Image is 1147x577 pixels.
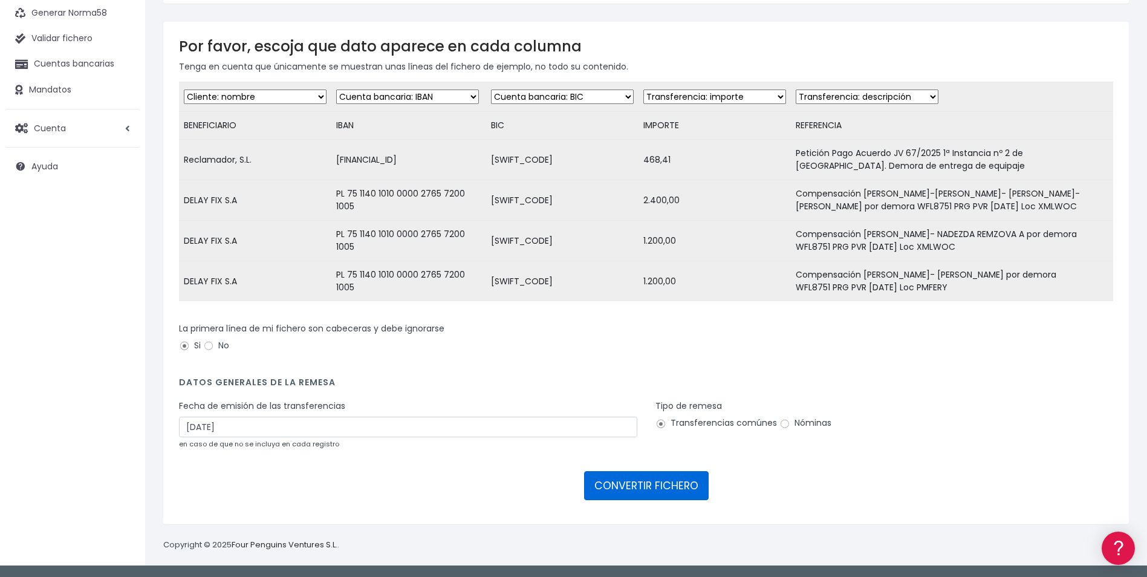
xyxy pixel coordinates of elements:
label: Nóminas [779,417,831,429]
a: Cuenta [6,116,139,141]
a: POWERED BY ENCHANT [166,348,233,360]
a: Mandatos [6,77,139,103]
td: DELAY FIX S.A [179,261,331,302]
td: PL 75 1140 1010 0000 2765 7200 1005 [331,261,486,302]
a: Problemas habituales [12,172,230,191]
label: La primera línea de mi fichero son cabeceras y debe ignorarse [179,322,444,335]
a: Generar Norma58 [6,1,139,26]
a: Perfiles de empresas [12,209,230,228]
td: [SWIFT_CODE] [486,221,638,261]
div: Programadores [12,290,230,302]
p: Copyright © 2025 . [163,539,339,552]
div: Información general [12,84,230,96]
div: Convertir ficheros [12,134,230,145]
small: en caso de que no se incluya en cada registro [179,439,339,449]
a: Formatos [12,153,230,172]
label: Transferencias comúnes [655,417,777,429]
td: BENEFICIARIO [179,112,331,140]
a: Videotutoriales [12,191,230,209]
a: Validar fichero [6,26,139,51]
td: Compensación [PERSON_NAME]-[PERSON_NAME]- [PERSON_NAME]- [PERSON_NAME] por demora WFL8751 PRG PVR... [791,180,1113,221]
p: Tenga en cuenta que únicamente se muestran unas líneas del fichero de ejemplo, no todo su contenido. [179,60,1113,73]
label: Si [179,339,201,352]
span: Ayuda [31,160,58,172]
td: IBAN [331,112,486,140]
td: 1.200,00 [638,221,791,261]
td: Petición Pago Acuerdo JV 67/2025 1ª Instancia nº 2 de [GEOGRAPHIC_DATA]. Demora de entrega de equ... [791,140,1113,180]
td: [SWIFT_CODE] [486,140,638,180]
td: [FINANCIAL_ID] [331,140,486,180]
span: Cuenta [34,122,66,134]
a: Información general [12,103,230,122]
div: Facturación [12,240,230,252]
a: API [12,309,230,328]
td: PL 75 1140 1010 0000 2765 7200 1005 [331,221,486,261]
td: 2.400,00 [638,180,791,221]
td: [SWIFT_CODE] [486,261,638,302]
td: 1.200,00 [638,261,791,302]
label: No [203,339,229,352]
td: DELAY FIX S.A [179,180,331,221]
td: 468,41 [638,140,791,180]
h3: Por favor, escoja que dato aparece en cada columna [179,37,1113,55]
a: Cuentas bancarias [6,51,139,77]
td: Reclamador, S.L. [179,140,331,180]
td: Compensación [PERSON_NAME]- [PERSON_NAME] por demora WFL8751 PRG PVR [DATE] Loc PMFERY [791,261,1113,302]
td: REFERENCIA [791,112,1113,140]
label: Fecha de emisión de las transferencias [179,400,345,412]
label: Tipo de remesa [655,400,722,412]
td: DELAY FIX S.A [179,221,331,261]
a: General [12,259,230,278]
button: CONVERTIR FICHERO [584,471,709,500]
h4: Datos generales de la remesa [179,377,1113,394]
td: Compensación [PERSON_NAME]- NADEZDA REMZOVA A por demora WFL8751 PRG PVR [DATE] Loc XMLWOC [791,221,1113,261]
td: BIC [486,112,638,140]
td: IMPORTE [638,112,791,140]
td: PL 75 1140 1010 0000 2765 7200 1005 [331,180,486,221]
button: Contáctanos [12,324,230,345]
a: Four Penguins Ventures S.L. [232,539,337,550]
td: [SWIFT_CODE] [486,180,638,221]
a: Ayuda [6,154,139,179]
